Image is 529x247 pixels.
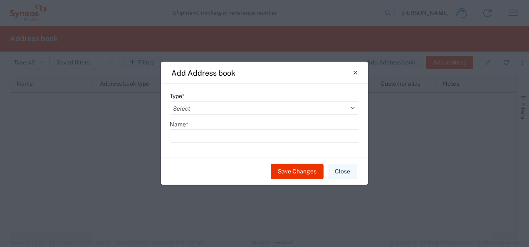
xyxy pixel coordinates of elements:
[328,164,357,179] button: Close
[171,67,235,78] h4: Add Address book
[170,92,185,100] label: Type
[345,63,365,83] button: Close
[271,164,324,179] button: Save Changes
[170,120,188,128] label: Name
